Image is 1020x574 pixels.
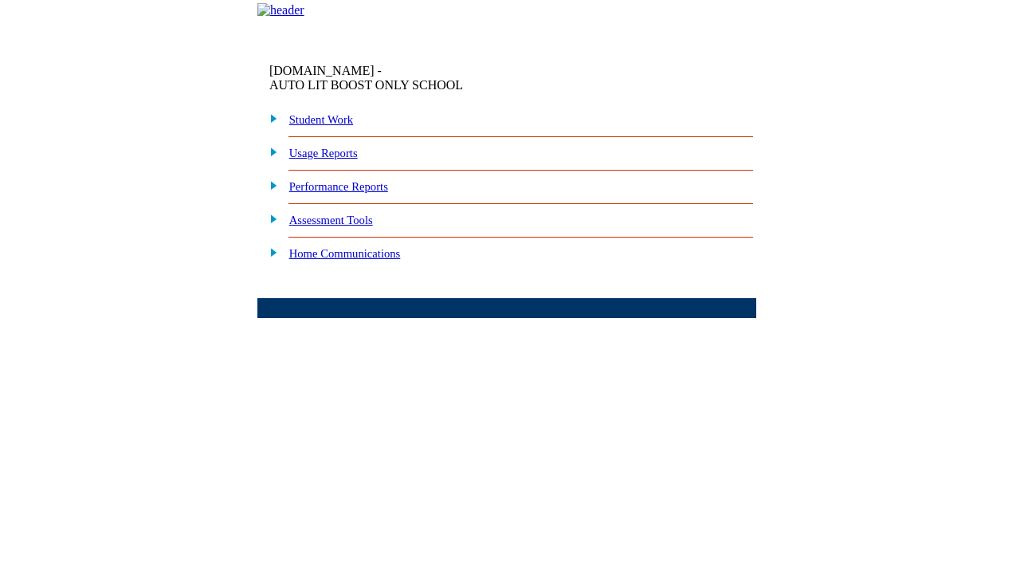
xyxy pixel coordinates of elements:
[289,113,353,126] a: Student Work
[269,78,463,92] nobr: AUTO LIT BOOST ONLY SCHOOL
[269,64,563,92] td: [DOMAIN_NAME] -
[257,3,304,18] img: header
[289,247,401,260] a: Home Communications
[289,180,388,193] a: Performance Reports
[289,147,358,159] a: Usage Reports
[261,178,278,192] img: plus.gif
[289,214,373,226] a: Assessment Tools
[261,245,278,259] img: plus.gif
[261,144,278,159] img: plus.gif
[261,211,278,226] img: plus.gif
[261,111,278,125] img: plus.gif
